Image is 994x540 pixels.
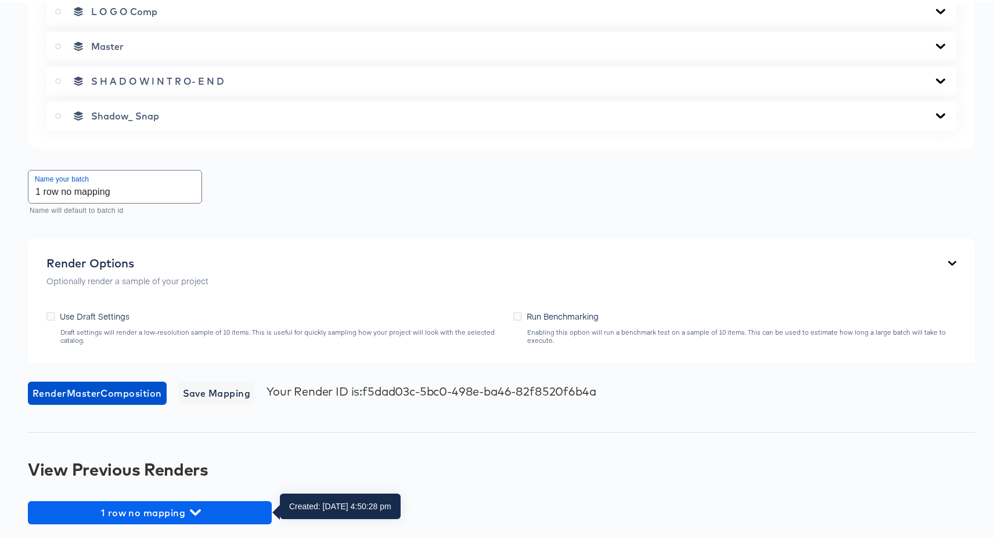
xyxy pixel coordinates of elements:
[527,326,956,342] div: Enabling this option will run a benchmark test on a sample of 10 items. This can be used to estim...
[183,383,251,399] span: Save Mapping
[28,499,272,522] button: 1 row no mapping
[91,38,124,50] span: Master
[178,379,255,403] button: Save Mapping
[33,383,162,399] span: Render Master Composition
[30,203,194,215] p: Name will default to batch id
[91,3,157,15] span: L O G O Comp
[46,254,208,268] div: Render Options
[28,458,975,476] div: View Previous Renders
[34,502,266,519] span: 1 row no mapping
[60,326,502,342] div: Draft settings will render a low-resolution sample of 10 items. This is useful for quickly sampli...
[91,108,159,119] span: Shadow_ Snap
[60,308,129,320] span: Use Draft Settings
[266,382,596,396] div: Your Render ID is: f5dad03c-5bc0-498e-ba46-82f8520f6b4a
[46,273,208,284] p: Optionally render a sample of your project
[28,379,167,403] button: RenderMasterComposition
[527,308,599,320] span: Run Benchmarking
[91,73,224,85] span: S H A D O W I N T R O- E N D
